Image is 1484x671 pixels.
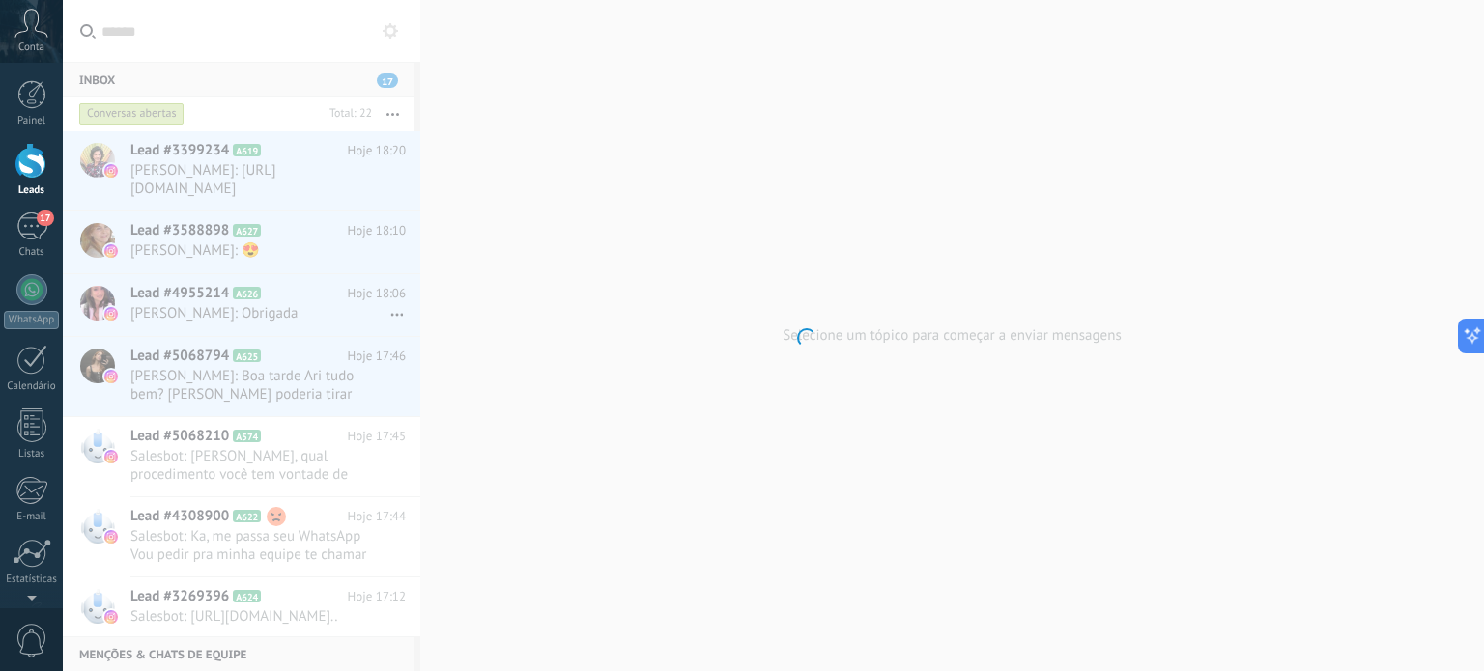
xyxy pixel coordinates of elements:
span: 17 [37,210,53,226]
div: Leads [4,184,60,197]
div: Listas [4,448,60,461]
div: WhatsApp [4,311,59,329]
div: Chats [4,246,60,259]
div: Painel [4,115,60,127]
div: Calendário [4,380,60,393]
span: Conta [18,42,44,54]
div: Estatísticas [4,573,60,586]
div: E-mail [4,511,60,523]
